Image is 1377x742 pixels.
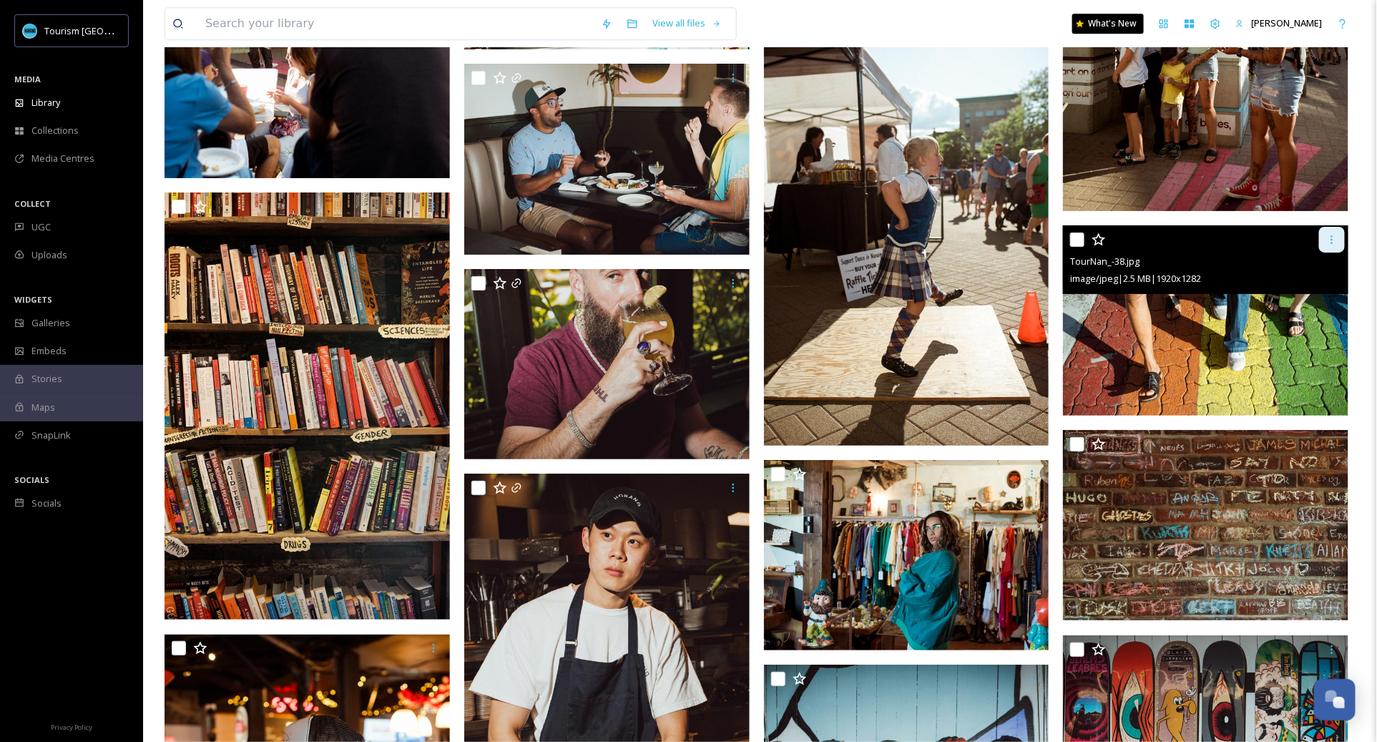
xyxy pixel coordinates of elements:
[51,718,92,735] a: Privacy Policy
[23,24,37,38] img: tourism_nanaimo_logo.jpeg
[1228,9,1330,37] a: [PERSON_NAME]
[1252,16,1323,29] span: [PERSON_NAME]
[1063,430,1348,620] img: TourNan_-34.jpg
[44,24,172,37] span: Tourism [GEOGRAPHIC_DATA]
[764,460,1049,650] img: TourNan_-35.jpg
[464,269,750,459] img: TourNan_-16.jpg
[51,723,92,732] span: Privacy Policy
[31,429,71,442] span: SnapLink
[31,96,60,109] span: Library
[165,192,450,620] img: TourNan_-37.jpg
[31,372,62,386] span: Stories
[31,344,67,358] span: Embeds
[198,8,594,39] input: Search your library
[764,18,1049,445] img: TourNan_-39.jpg
[31,124,79,137] span: Collections
[31,401,55,414] span: Maps
[31,497,62,510] span: Socials
[14,474,49,485] span: SOCIALS
[14,198,51,209] span: COLLECT
[1072,14,1144,34] a: What's New
[1314,679,1356,721] button: Open Chat
[1070,255,1140,268] span: TourNan_-38.jpg
[1063,225,1348,416] img: TourNan_-38.jpg
[645,9,729,37] a: View all files
[14,74,41,84] span: MEDIA
[1070,272,1201,285] span: image/jpeg | 2.5 MB | 1920 x 1282
[31,316,70,330] span: Galleries
[31,220,51,234] span: UGC
[14,294,52,305] span: WIDGETS
[31,248,67,262] span: Uploads
[464,64,750,254] img: TourNan_-21.jpg
[31,152,94,165] span: Media Centres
